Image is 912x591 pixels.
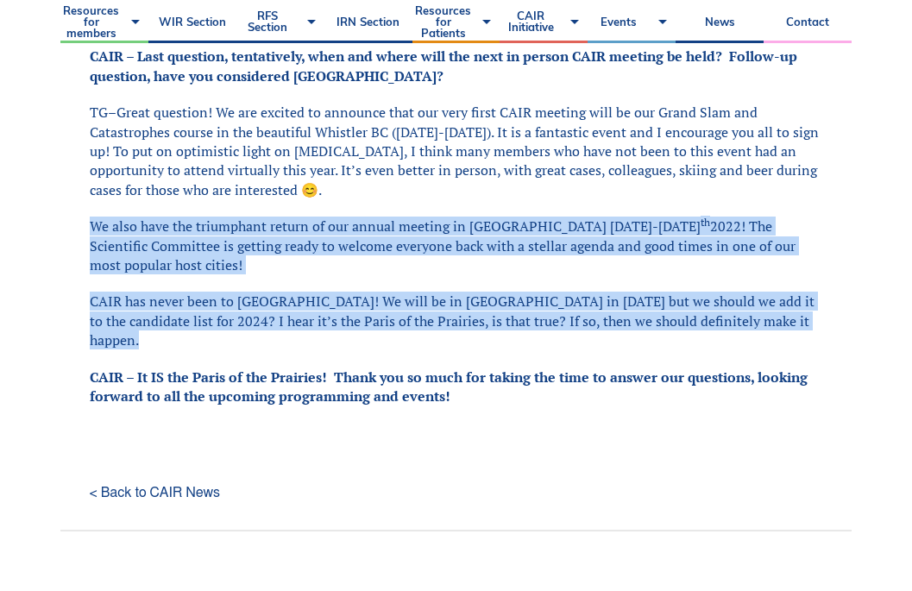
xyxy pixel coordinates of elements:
[701,216,710,229] sup: th
[90,486,823,500] a: < Back to CAIR News
[90,368,808,406] strong: CAIR – It IS the Paris of the Prairies! Thank you so much for taking the time to answer our quest...
[90,103,823,199] p: TG Great question! We are excited to announce that our very first CAIR meeting will be our Grand ...
[90,292,823,349] p: CAIR has never been to [GEOGRAPHIC_DATA]! We will be in [GEOGRAPHIC_DATA] in [DATE] but we should...
[90,47,797,85] strong: CAIR – Last question, tentatively, when and where will the next in person CAIR meeting be held? F...
[90,217,823,274] p: We also have the triumphant return of our annual meeting in [GEOGRAPHIC_DATA] [DATE]-[DATE] 2022!...
[108,103,116,122] strong: –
